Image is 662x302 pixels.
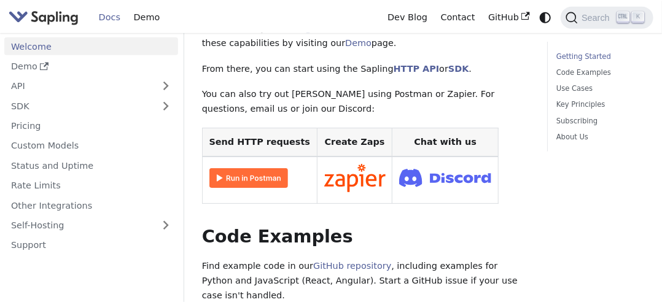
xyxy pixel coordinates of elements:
[381,8,434,27] a: Dev Blog
[481,8,536,27] a: GitHub
[4,37,178,55] a: Welcome
[202,21,529,51] p: Get started by . You can see some of these capabilities by visiting our page.
[127,8,166,27] a: Demo
[154,97,178,115] button: Expand sidebar category 'SDK'
[556,51,640,63] a: Getting Started
[537,9,555,26] button: Switch between dark and light mode (currently system mode)
[399,165,491,190] img: Join Discord
[4,117,178,135] a: Pricing
[202,87,529,117] p: You can also try out [PERSON_NAME] using Postman or Zapier. For questions, email us or join our D...
[345,38,372,48] a: Demo
[434,8,482,27] a: Contact
[4,97,154,115] a: SDK
[313,261,391,271] a: GitHub repository
[4,177,178,195] a: Rate Limits
[154,77,178,95] button: Expand sidebar category 'API'
[556,67,640,79] a: Code Examples
[317,128,392,157] th: Create Zaps
[4,77,154,95] a: API
[4,217,178,234] a: Self-Hosting
[556,131,640,143] a: About Us
[556,83,640,95] a: Use Cases
[4,236,178,254] a: Support
[92,8,127,27] a: Docs
[324,164,386,192] img: Connect in Zapier
[561,7,653,29] button: Search (Ctrl+K)
[448,64,469,74] a: SDK
[4,157,178,174] a: Status and Uptime
[202,62,529,77] p: From there, you can start using the Sapling or .
[209,168,288,188] img: Run in Postman
[632,12,644,23] kbd: K
[9,9,79,26] img: Sapling.ai
[4,137,178,155] a: Custom Models
[556,99,640,110] a: Key Principles
[556,115,640,127] a: Subscribing
[392,128,499,157] th: Chat with us
[202,226,529,248] h2: Code Examples
[4,58,178,75] a: Demo
[202,128,317,157] th: Send HTTP requests
[9,9,83,26] a: Sapling.ai
[578,13,617,23] span: Search
[394,64,440,74] a: HTTP API
[4,196,178,214] a: Other Integrations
